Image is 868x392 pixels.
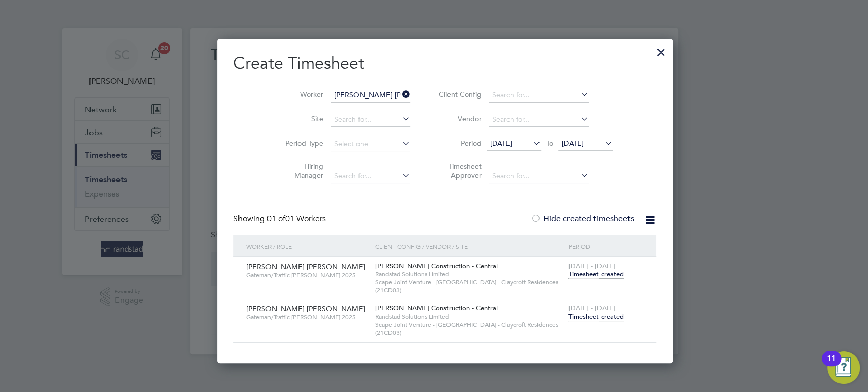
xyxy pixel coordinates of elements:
label: Hiring Manager [278,161,323,180]
span: 01 Workers [267,214,326,224]
div: Period [566,235,646,258]
span: To [543,137,556,150]
div: Showing [233,214,328,224]
input: Search for... [331,169,410,183]
button: Open Resource Center, 11 new notifications [827,351,860,384]
input: Search for... [489,113,589,127]
span: [PERSON_NAME] Construction - Central [375,262,498,270]
span: [PERSON_NAME] Construction - Central [375,304,498,312]
span: Randstad Solutions Limited [375,270,563,278]
span: [DATE] - [DATE] [568,262,615,270]
span: Gateman/Traffic [PERSON_NAME] 2025 [246,271,367,279]
span: [DATE] [562,139,584,148]
input: Search for... [489,88,589,103]
h2: Create Timesheet [233,53,656,74]
div: 11 [827,358,836,372]
span: [PERSON_NAME] [PERSON_NAME] [246,262,365,271]
input: Search for... [489,169,589,183]
span: Timesheet created [568,270,624,279]
span: Timesheet created [568,312,624,321]
label: Vendor [436,114,482,123]
label: Client Config [436,90,482,99]
div: Client Config / Vendor / Site [373,235,566,258]
label: Hide created timesheets [531,214,634,224]
label: Timesheet Approver [436,161,482,180]
span: Scape Joint Venture - [GEOGRAPHIC_DATA] - Claycroft Residences (21CD03) [375,278,563,294]
label: Site [278,114,323,123]
span: [DATE] [490,139,512,148]
label: Period Type [278,139,323,148]
span: [DATE] - [DATE] [568,304,615,312]
span: Scape Joint Venture - [GEOGRAPHIC_DATA] - Claycroft Residences (21CD03) [375,321,563,337]
label: Period [436,139,482,148]
span: Gateman/Traffic [PERSON_NAME] 2025 [246,313,367,321]
span: 01 of [267,214,285,224]
span: Randstad Solutions Limited [375,313,563,321]
span: [PERSON_NAME] [PERSON_NAME] [246,304,365,313]
input: Select one [331,137,410,151]
input: Search for... [331,88,410,103]
div: Worker / Role [244,235,372,258]
label: Worker [278,90,323,99]
input: Search for... [331,113,410,127]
